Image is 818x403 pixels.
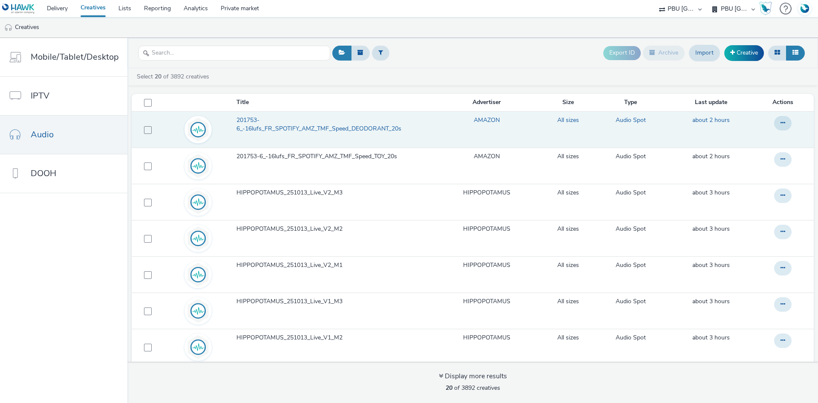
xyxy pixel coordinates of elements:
img: audio.svg [186,154,210,178]
a: 15 October 2025, 17:10 [692,188,730,197]
span: Mobile/Tablet/Desktop [31,51,119,63]
span: about 3 hours [692,261,730,269]
span: about 3 hours [692,333,730,342]
th: Advertiser [432,94,542,111]
span: about 2 hours [692,152,730,160]
span: 201753-6_-16lufs_FR_SPOTIFY_AMZ_TMF_Speed_TOY_20s [236,152,400,161]
a: HIPPOPOTAMUS [463,188,510,197]
a: Hawk Academy [759,2,775,15]
a: HIPPOPOTAMUS [463,297,510,306]
th: Last update [667,94,755,111]
img: undefined Logo [2,3,35,14]
a: 15 October 2025, 17:08 [692,297,730,306]
a: 15 October 2025, 17:58 [692,116,730,125]
a: All sizes [557,297,579,306]
strong: 20 [155,72,161,81]
a: 15 October 2025, 17:08 [692,333,730,342]
a: Audio Spot [616,261,646,270]
img: audio.svg [186,190,210,215]
span: HIPPOPOTAMUS_251013_Live_V1_M2 [236,333,346,342]
a: HIPPOPOTAMUS [463,333,510,342]
a: Creative [724,45,764,61]
a: 15 October 2025, 17:10 [692,261,730,270]
div: Display more results [439,371,507,381]
span: HIPPOPOTAMUS_251013_Live_V2_M2 [236,225,346,233]
a: HIPPOPOTAMUS [463,225,510,233]
span: HIPPOPOTAMUS_251013_Live_V2_M3 [236,188,346,197]
a: 201753-6_-16lufs_FR_SPOTIFY_AMZ_TMF_Speed_TOY_20s [236,152,431,165]
span: IPTV [31,90,49,102]
span: HIPPOPOTAMUS_251013_Live_V2_M1 [236,261,346,270]
img: audio.svg [186,262,210,287]
img: audio.svg [186,299,210,323]
span: about 3 hours [692,225,730,233]
a: HIPPOPOTAMUS_251013_Live_V1_M2 [236,333,431,346]
a: Audio Spot [616,297,646,306]
a: Audio Spot [616,333,646,342]
img: Account FR [798,2,811,15]
th: Actions [755,94,814,111]
a: 15 October 2025, 17:10 [692,225,730,233]
button: Export ID [603,46,641,60]
span: DOOH [31,167,56,180]
span: about 3 hours [692,297,730,305]
img: Hawk Academy [759,2,772,15]
span: HIPPOPOTAMUS_251013_Live_V1_M3 [236,297,346,306]
a: All sizes [557,333,579,342]
a: All sizes [557,261,579,270]
span: about 3 hours [692,188,730,197]
a: Audio Spot [616,188,646,197]
a: Audio Spot [616,152,646,161]
img: audio.svg [186,335,210,360]
img: audio.svg [186,226,210,251]
button: Archive [643,46,685,60]
img: audio.svg [186,117,210,142]
a: HIPPOPOTAMUS_251013_Live_V2_M3 [236,188,431,201]
span: 201753-6_-16lufs_FR_SPOTIFY_AMZ_TMF_Speed_DEODORANT_20s [236,116,427,133]
span: Audio [31,128,54,141]
a: All sizes [557,225,579,233]
a: Audio Spot [616,116,646,125]
th: Type [595,94,667,111]
th: Size [542,94,595,111]
a: AMAZON [474,152,500,161]
span: of 3892 creatives [446,384,500,392]
a: All sizes [557,188,579,197]
a: All sizes [557,116,579,125]
a: AMAZON [474,116,500,125]
a: 15 October 2025, 17:57 [692,152,730,161]
a: Import [689,45,720,61]
a: Audio Spot [616,225,646,233]
th: Title [236,94,432,111]
button: Grid [768,46,786,60]
a: 201753-6_-16lufs_FR_SPOTIFY_AMZ_TMF_Speed_DEODORANT_20s [236,116,431,138]
span: about 2 hours [692,116,730,124]
a: HIPPOPOTAMUS [463,261,510,270]
strong: 20 [446,384,452,392]
input: Search... [138,46,330,61]
button: Table [786,46,805,60]
a: HIPPOPOTAMUS_251013_Live_V2_M1 [236,261,431,274]
a: HIPPOPOTAMUS_251013_Live_V2_M2 [236,225,431,238]
a: Select of 3892 creatives [136,72,213,81]
img: audio [4,23,13,32]
a: HIPPOPOTAMUS_251013_Live_V1_M3 [236,297,431,310]
a: All sizes [557,152,579,161]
